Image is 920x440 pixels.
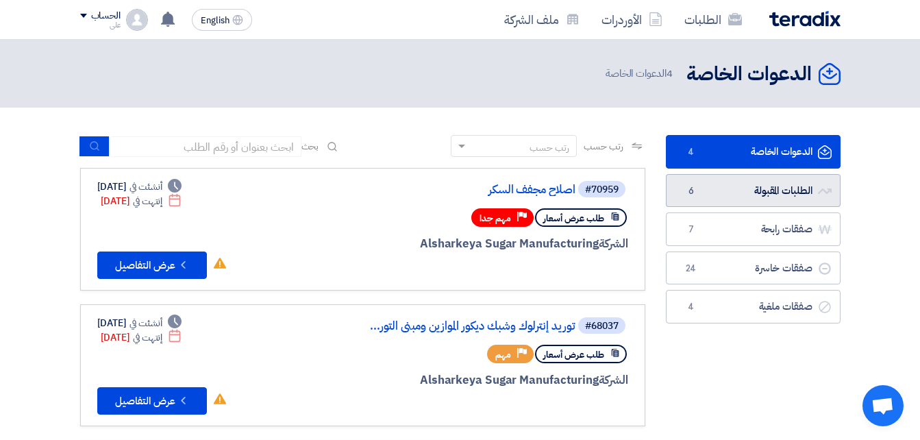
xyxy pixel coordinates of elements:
[97,387,207,415] button: عرض التفاصيل
[299,371,628,389] div: Alsharkeya Sugar Manufacturing
[599,235,628,252] span: الشركة
[862,385,904,426] a: Open chat
[683,223,699,236] span: 7
[666,212,841,246] a: صفقات رابحة7
[686,61,812,88] h2: الدعوات الخاصة
[769,11,841,27] img: Teradix logo
[301,320,575,332] a: توريد إنترلوك وشبك ديكور الموازين ومبنى التور...
[666,252,841,285] a: صفقات خاسرة24
[129,180,162,194] span: أنشئت في
[299,235,628,253] div: Alsharkeya Sugar Manufacturing
[683,300,699,314] span: 4
[683,184,699,198] span: 6
[133,194,162,208] span: إنتهت في
[543,212,604,225] span: طلب عرض أسعار
[101,194,182,208] div: [DATE]
[133,330,162,345] span: إنتهت في
[599,371,628,389] span: الشركة
[606,66,675,82] span: الدعوات الخاصة
[101,330,182,345] div: [DATE]
[97,180,182,194] div: [DATE]
[590,3,673,36] a: الأوردرات
[126,9,148,31] img: profile_test.png
[480,212,511,225] span: مهم جدا
[666,174,841,208] a: الطلبات المقبولة6
[666,290,841,323] a: صفقات ملغية4
[495,348,511,361] span: مهم
[543,348,604,361] span: طلب عرض أسعار
[301,184,575,196] a: اصلاح مجفف السكر
[97,316,182,330] div: [DATE]
[97,252,207,279] button: عرض التفاصيل
[584,139,623,154] span: رتب حسب
[201,16,229,25] span: English
[666,135,841,169] a: الدعوات الخاصة4
[667,66,673,81] span: 4
[110,136,301,157] input: ابحث بعنوان أو رقم الطلب
[683,145,699,159] span: 4
[192,9,252,31] button: English
[530,140,569,155] div: رتب حسب
[683,262,699,276] span: 24
[493,3,590,36] a: ملف الشركة
[585,321,619,331] div: #68037
[585,185,619,195] div: #70959
[91,10,121,22] div: الحساب
[673,3,753,36] a: الطلبات
[80,21,121,29] div: على
[129,316,162,330] span: أنشئت في
[301,139,319,154] span: بحث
